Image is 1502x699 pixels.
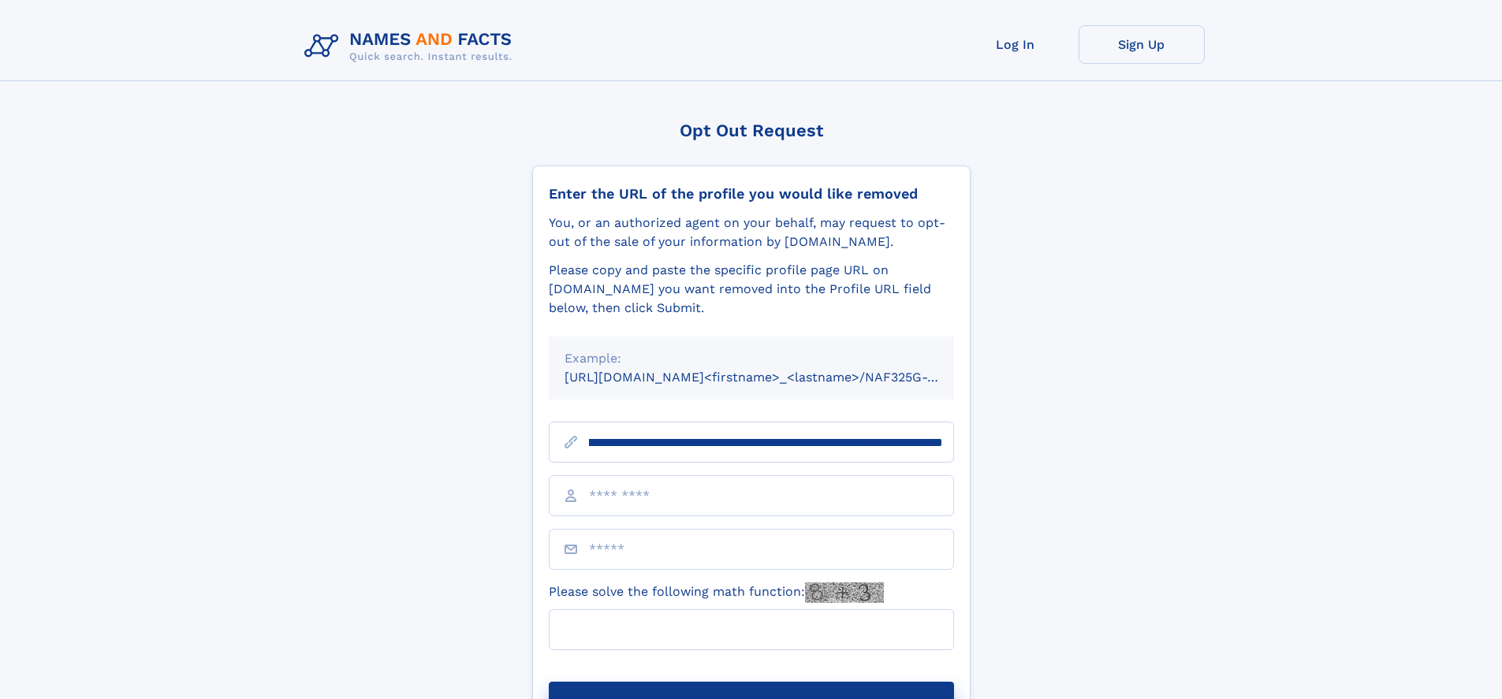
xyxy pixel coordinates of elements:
[549,261,954,318] div: Please copy and paste the specific profile page URL on [DOMAIN_NAME] you want removed into the Pr...
[565,349,938,368] div: Example:
[952,25,1079,64] a: Log In
[532,121,971,140] div: Opt Out Request
[298,25,525,68] img: Logo Names and Facts
[549,185,954,203] div: Enter the URL of the profile you would like removed
[1079,25,1205,64] a: Sign Up
[565,370,984,385] small: [URL][DOMAIN_NAME]<firstname>_<lastname>/NAF325G-xxxxxxxx
[549,582,884,603] label: Please solve the following math function:
[549,214,954,251] div: You, or an authorized agent on your behalf, may request to opt-out of the sale of your informatio...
